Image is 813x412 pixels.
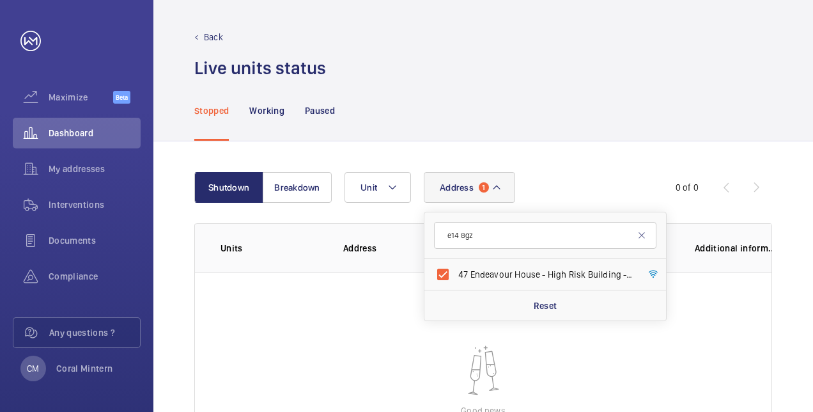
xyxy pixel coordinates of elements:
p: Additional information [695,242,777,255]
span: Beta [113,91,130,104]
span: My addresses [49,162,141,175]
p: Working [249,104,284,117]
button: Unit [345,172,411,203]
p: Back [204,31,223,44]
p: Units [221,242,323,255]
p: Coral Mintern [56,362,113,375]
span: Dashboard [49,127,141,139]
span: Maximize [49,91,113,104]
span: 1 [479,182,489,193]
span: Compliance [49,270,141,283]
p: Reset [534,299,557,312]
input: Search by address [434,222,656,249]
button: Address1 [424,172,515,203]
button: Shutdown [194,172,263,203]
span: Unit [360,182,377,193]
p: Stopped [194,104,229,117]
span: Any questions ? [49,326,140,339]
p: Paused [305,104,335,117]
h1: Live units status [194,56,326,80]
p: CM [27,362,39,375]
button: Breakdown [263,172,332,203]
span: Documents [49,234,141,247]
div: 0 of 0 [676,181,699,194]
span: Address [440,182,474,193]
span: Interventions [49,198,141,211]
span: 47 Endeavour House - High Risk Building - [STREET_ADDRESS] [458,268,634,281]
p: Address [343,242,451,255]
